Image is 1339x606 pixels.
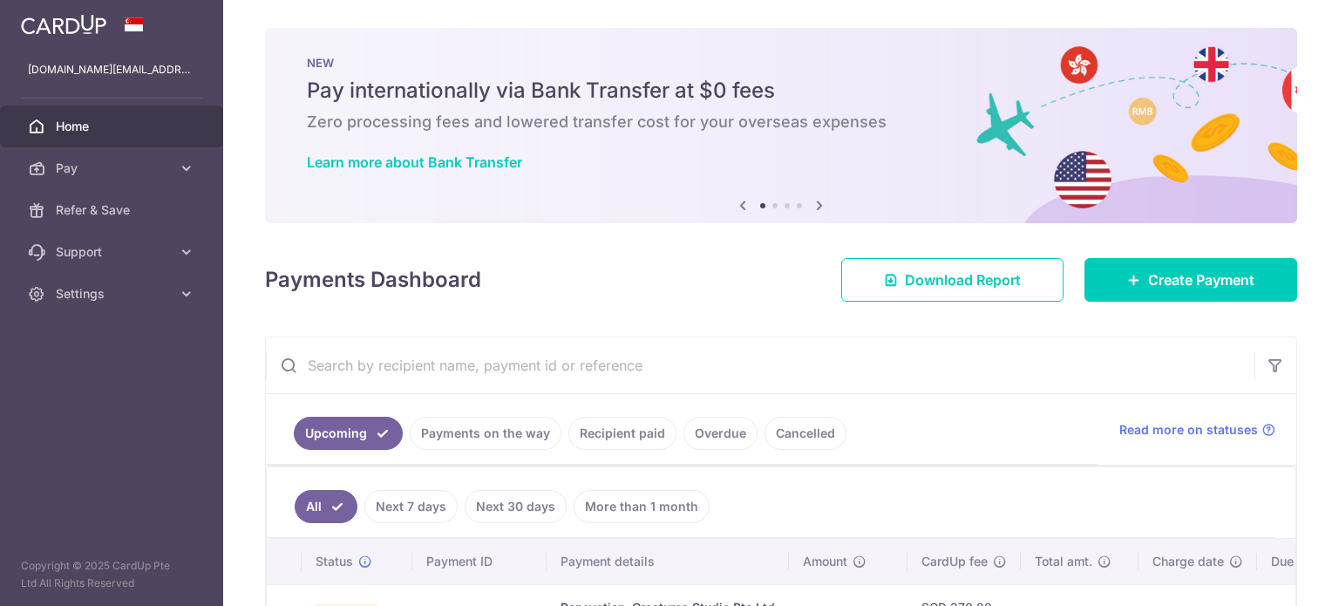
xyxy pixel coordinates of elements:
a: Read more on statuses [1119,421,1275,439]
span: Create Payment [1148,269,1254,290]
span: Due date [1271,553,1323,570]
span: Charge date [1152,553,1224,570]
img: Bank transfer banner [265,28,1297,223]
span: Amount [803,553,847,570]
a: Overdue [683,417,758,450]
span: Settings [56,285,171,303]
a: Download Report [841,258,1064,302]
a: More than 1 month [574,490,710,523]
p: [DOMAIN_NAME][EMAIL_ADDRESS][DOMAIN_NAME] [28,61,195,78]
span: Home [56,118,171,135]
span: Read more on statuses [1119,421,1258,439]
th: Payment ID [412,539,547,584]
a: Create Payment [1084,258,1297,302]
a: Next 7 days [364,490,458,523]
h6: Zero processing fees and lowered transfer cost for your overseas expenses [307,112,1255,133]
p: NEW [307,56,1255,70]
a: Learn more about Bank Transfer [307,153,522,171]
span: Refer & Save [56,201,171,219]
input: Search by recipient name, payment id or reference [266,337,1254,393]
a: Payments on the way [410,417,561,450]
h4: Payments Dashboard [265,264,481,296]
span: Pay [56,160,171,177]
img: CardUp [21,14,106,35]
th: Payment details [547,539,789,584]
span: Status [316,553,353,570]
a: Cancelled [765,417,846,450]
h5: Pay internationally via Bank Transfer at $0 fees [307,77,1255,105]
span: Total amt. [1035,553,1092,570]
a: Upcoming [294,417,403,450]
span: Download Report [905,269,1021,290]
a: Next 30 days [465,490,567,523]
span: CardUp fee [921,553,988,570]
a: Recipient paid [568,417,676,450]
span: Support [56,243,171,261]
a: All [295,490,357,523]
